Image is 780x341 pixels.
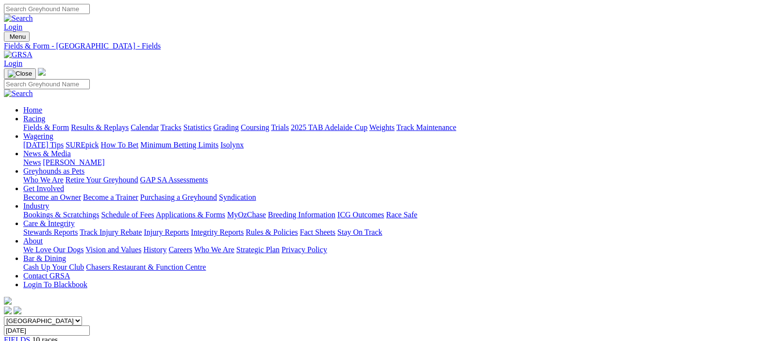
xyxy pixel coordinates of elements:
a: Coursing [241,123,269,131]
a: News [23,158,41,166]
div: Care & Integrity [23,228,776,237]
img: Search [4,89,33,98]
a: Home [23,106,42,114]
img: Close [8,70,32,78]
img: GRSA [4,50,33,59]
span: Menu [10,33,26,40]
img: logo-grsa-white.png [38,68,46,76]
a: Get Involved [23,184,64,193]
div: Racing [23,123,776,132]
div: Industry [23,211,776,219]
a: Vision and Values [85,245,141,254]
input: Search [4,4,90,14]
a: Track Maintenance [397,123,456,131]
a: Careers [168,245,192,254]
a: Schedule of Fees [101,211,154,219]
a: Isolynx [220,141,244,149]
a: 2025 TAB Adelaide Cup [291,123,367,131]
a: [PERSON_NAME] [43,158,104,166]
a: Contact GRSA [23,272,70,280]
a: Fields & Form [23,123,69,131]
div: About [23,245,776,254]
a: Become a Trainer [83,193,138,201]
a: Breeding Information [268,211,335,219]
input: Select date [4,325,90,336]
a: Applications & Forms [156,211,225,219]
img: logo-grsa-white.png [4,297,12,305]
a: Rules & Policies [246,228,298,236]
a: Tracks [161,123,182,131]
a: Fields & Form - [GEOGRAPHIC_DATA] - Fields [4,42,776,50]
a: Integrity Reports [191,228,244,236]
div: Get Involved [23,193,776,202]
a: Login [4,23,22,31]
a: Stay On Track [337,228,382,236]
a: Results & Replays [71,123,129,131]
button: Toggle navigation [4,68,36,79]
a: Greyhounds as Pets [23,167,84,175]
a: Grading [214,123,239,131]
a: Fact Sheets [300,228,335,236]
input: Search [4,79,90,89]
button: Toggle navigation [4,32,30,42]
div: News & Media [23,158,776,167]
a: Injury Reports [144,228,189,236]
a: Login To Blackbook [23,280,87,289]
div: Greyhounds as Pets [23,176,776,184]
a: SUREpick [66,141,99,149]
img: facebook.svg [4,307,12,314]
a: MyOzChase [227,211,266,219]
img: Search [4,14,33,23]
a: Bookings & Scratchings [23,211,99,219]
div: Wagering [23,141,776,149]
a: Racing [23,114,45,123]
a: Become an Owner [23,193,81,201]
a: How To Bet [101,141,139,149]
a: Care & Integrity [23,219,75,227]
a: Login [4,59,22,67]
a: History [143,245,166,254]
a: Syndication [219,193,256,201]
a: News & Media [23,149,71,158]
a: Who We Are [23,176,64,184]
a: Weights [369,123,395,131]
a: Wagering [23,132,53,140]
a: Purchasing a Greyhound [140,193,217,201]
a: Chasers Restaurant & Function Centre [86,263,206,271]
a: Industry [23,202,49,210]
a: [DATE] Tips [23,141,64,149]
a: Calendar [131,123,159,131]
a: Minimum Betting Limits [140,141,218,149]
a: Privacy Policy [282,245,327,254]
a: Statistics [183,123,212,131]
a: ICG Outcomes [337,211,384,219]
a: Race Safe [386,211,417,219]
img: twitter.svg [14,307,21,314]
a: About [23,237,43,245]
a: Trials [271,123,289,131]
a: Track Injury Rebate [80,228,142,236]
a: GAP SA Assessments [140,176,208,184]
div: Bar & Dining [23,263,776,272]
a: Who We Are [194,245,234,254]
a: Retire Your Greyhound [66,176,138,184]
a: Stewards Reports [23,228,78,236]
a: Cash Up Your Club [23,263,84,271]
a: Strategic Plan [236,245,280,254]
a: We Love Our Dogs [23,245,83,254]
a: Bar & Dining [23,254,66,262]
